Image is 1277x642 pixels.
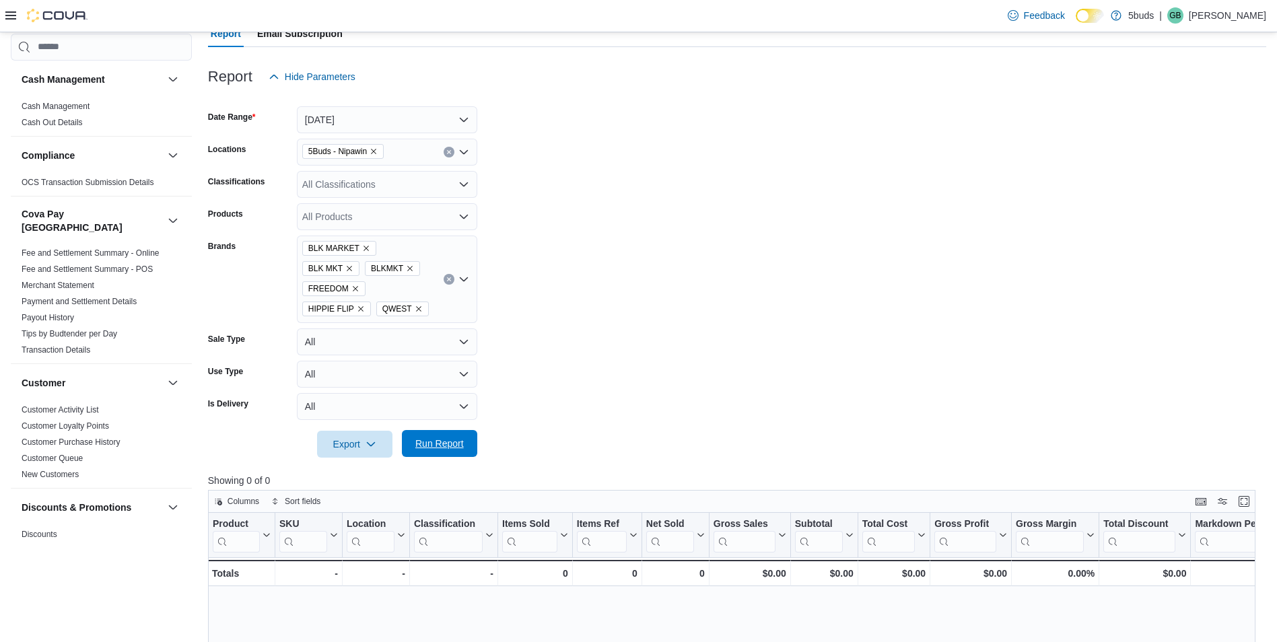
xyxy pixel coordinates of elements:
[22,149,75,162] h3: Compliance
[302,144,384,159] span: 5Buds - Nipawin
[213,518,260,552] div: Product
[934,565,1007,581] div: $0.00
[1076,9,1104,23] input: Dark Mode
[22,117,83,128] span: Cash Out Details
[22,149,162,162] button: Compliance
[208,241,236,252] label: Brands
[208,334,245,345] label: Sale Type
[376,301,429,316] span: QWEST
[165,499,181,515] button: Discounts & Promotions
[1016,518,1084,552] div: Gross Margin
[22,376,65,390] h3: Customer
[365,261,420,276] span: BLKMKT
[22,437,120,448] span: Customer Purchase History
[415,437,464,450] span: Run Report
[22,530,57,539] a: Discounts
[27,9,88,22] img: Cova
[1236,493,1252,509] button: Enter fullscreen
[22,470,79,479] a: New Customers
[308,282,349,295] span: FREEDOM
[308,262,343,275] span: BLK MKT
[22,248,160,258] a: Fee and Settlement Summary - Online
[317,431,392,458] button: Export
[22,501,162,514] button: Discounts & Promotions
[279,518,327,552] div: SKU URL
[414,565,493,581] div: -
[577,518,627,530] div: Items Ref
[1024,9,1065,22] span: Feedback
[22,264,153,275] span: Fee and Settlement Summary - POS
[308,302,354,316] span: HIPPIE FLIP
[297,328,477,355] button: All
[208,366,243,377] label: Use Type
[213,518,271,552] button: Product
[165,71,181,87] button: Cash Management
[862,518,926,552] button: Total Cost
[714,565,786,581] div: $0.00
[11,402,192,488] div: Customer
[351,285,359,293] button: Remove FREEDOM from selection in this group
[357,305,365,313] button: Remove HIPPIE FLIP from selection in this group
[1128,7,1154,24] p: 5buds
[362,244,370,252] button: Remove BLK MARKET from selection in this group
[22,405,99,415] a: Customer Activity List
[22,421,109,431] span: Customer Loyalty Points
[22,296,137,307] span: Payment and Settlement Details
[22,207,162,234] h3: Cova Pay [GEOGRAPHIC_DATA]
[279,518,338,552] button: SKU
[414,518,483,530] div: Classification
[1169,7,1181,24] span: GB
[22,469,79,480] span: New Customers
[1159,7,1162,24] p: |
[302,261,359,276] span: BLK MKT
[714,518,775,530] div: Gross Sales
[22,421,109,431] a: Customer Loyalty Points
[212,565,271,581] div: Totals
[263,63,361,90] button: Hide Parameters
[208,112,256,122] label: Date Range
[406,264,414,273] button: Remove BLKMKT from selection in this group
[347,518,394,552] div: Location
[208,176,265,187] label: Classifications
[502,518,557,530] div: Items Sold
[862,518,915,530] div: Total Cost
[1016,565,1095,581] div: 0.00%
[347,518,394,530] div: Location
[415,305,423,313] button: Remove QWEST from selection in this group
[302,241,376,256] span: BLK MARKET
[285,496,320,507] span: Sort fields
[22,376,162,390] button: Customer
[444,147,454,157] button: Clear input
[347,518,405,552] button: Location
[22,453,83,464] span: Customer Queue
[208,474,1266,487] p: Showing 0 of 0
[11,245,192,363] div: Cova Pay [GEOGRAPHIC_DATA]
[577,518,637,552] button: Items Ref
[22,454,83,463] a: Customer Queue
[22,102,90,111] a: Cash Management
[1016,518,1084,530] div: Gross Margin
[577,518,627,552] div: Items Ref
[302,301,371,316] span: HIPPIE FLIP
[1193,493,1209,509] button: Keyboard shortcuts
[444,274,454,285] button: Clear input
[165,213,181,229] button: Cova Pay [GEOGRAPHIC_DATA]
[1167,7,1183,24] div: Gabe Brad
[165,147,181,164] button: Compliance
[11,526,192,580] div: Discounts & Promotions
[382,302,412,316] span: QWEST
[22,297,137,306] a: Payment and Settlement Details
[795,518,843,530] div: Subtotal
[795,518,854,552] button: Subtotal
[22,329,117,338] a: Tips by Budtender per Day
[22,345,90,355] span: Transaction Details
[257,20,343,47] span: Email Subscription
[577,565,637,581] div: 0
[208,398,248,409] label: Is Delivery
[1076,23,1076,24] span: Dark Mode
[308,145,367,158] span: 5Buds - Nipawin
[11,174,192,196] div: Compliance
[22,264,153,274] a: Fee and Settlement Summary - POS
[213,518,260,530] div: Product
